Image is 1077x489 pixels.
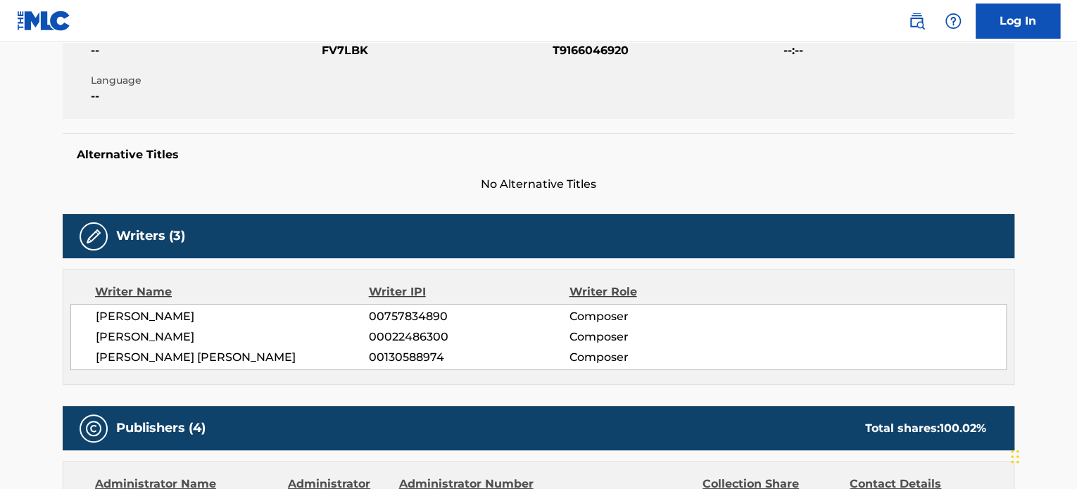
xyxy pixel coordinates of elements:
[902,7,931,35] a: Public Search
[569,284,751,300] div: Writer Role
[369,284,569,300] div: Writer IPI
[17,11,71,31] img: MLC Logo
[939,7,967,35] div: Help
[945,13,962,30] img: help
[91,42,318,59] span: --
[976,4,1060,39] a: Log In
[569,329,751,345] span: Composer
[91,88,318,105] span: --
[96,349,369,366] span: [PERSON_NAME] [PERSON_NAME]
[369,329,569,345] span: 00022486300
[865,420,986,437] div: Total shares:
[95,284,369,300] div: Writer Name
[96,308,369,325] span: [PERSON_NAME]
[63,176,1014,193] span: No Alternative Titles
[77,148,1000,162] h5: Alternative Titles
[322,42,549,59] span: FV7LBK
[569,349,751,366] span: Composer
[116,228,185,244] h5: Writers (3)
[91,73,318,88] span: Language
[908,13,925,30] img: search
[369,308,569,325] span: 00757834890
[1011,436,1019,478] div: Drag
[553,42,780,59] span: T9166046920
[783,42,1011,59] span: --:--
[569,308,751,325] span: Composer
[940,421,986,435] span: 100.02 %
[1007,421,1077,489] iframe: Chat Widget
[85,228,102,245] img: Writers
[96,329,369,345] span: [PERSON_NAME]
[369,349,569,366] span: 00130588974
[85,420,102,437] img: Publishers
[116,420,206,436] h5: Publishers (4)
